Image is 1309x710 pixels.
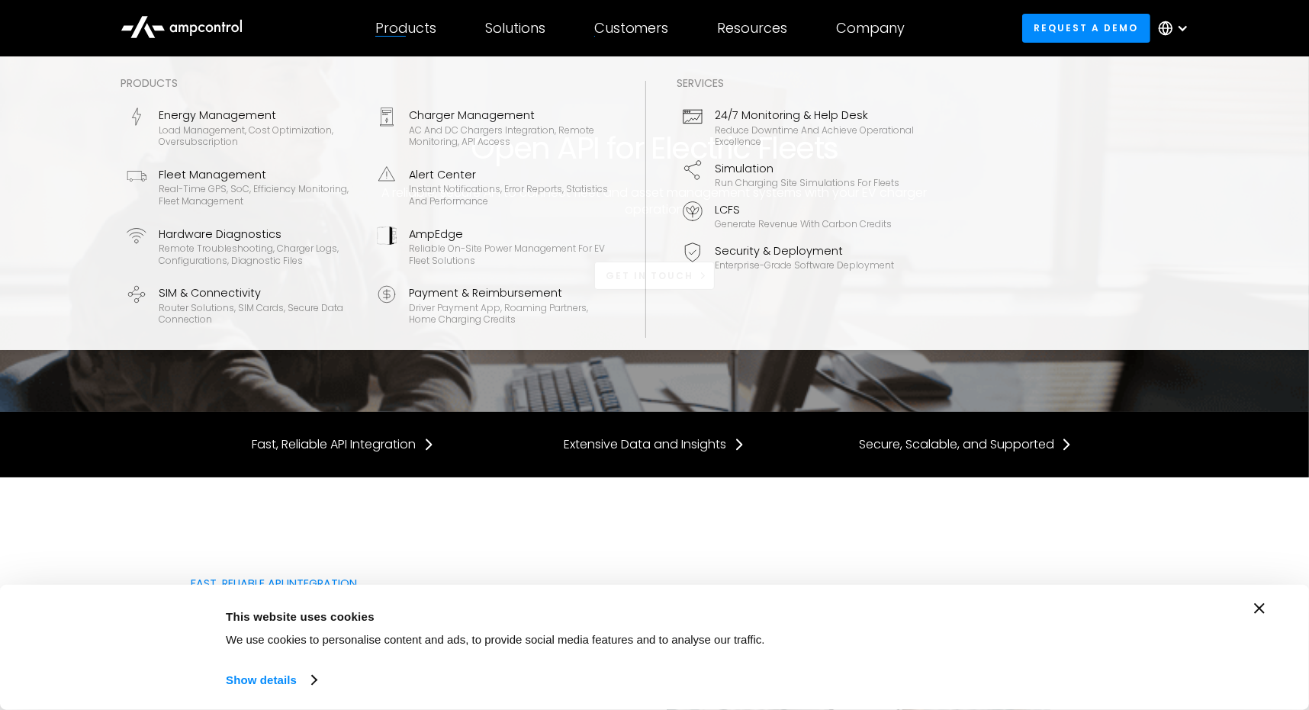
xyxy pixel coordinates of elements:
div: Reliable On-site Power Management for EV Fleet Solutions [409,243,609,266]
a: Security & DeploymentEnterprise-grade software deployment [677,236,921,278]
div: LCFS [715,201,892,218]
div: Company [837,20,905,37]
div: Hardware Diagnostics [159,226,359,243]
div: Instant notifications, error reports, statistics and performance [409,183,609,207]
div: Secure, Scalable, and Supported [859,436,1054,453]
div: Charger Management [409,107,609,124]
div: Generate revenue with carbon credits [715,218,892,230]
div: Enterprise-grade software deployment [715,259,894,271]
button: Close banner [1254,603,1265,614]
a: Hardware DiagnosticsRemote troubleshooting, charger logs, configurations, diagnostic files [121,220,365,273]
div: Extensive Data and Insights [564,436,727,453]
div: Remote troubleshooting, charger logs, configurations, diagnostic files [159,243,359,266]
a: LCFSGenerate revenue with carbon credits [677,195,921,236]
div: Solutions [485,20,545,37]
div: Customers [594,20,669,37]
a: Extensive Data and Insights [564,436,745,453]
a: Payment & ReimbursementDriver Payment App, Roaming Partners, Home Charging Credits [371,278,615,332]
a: 24/7 Monitoring & Help DeskReduce downtime and achieve operational excellence [677,101,921,154]
div: Simulation [715,160,899,177]
div: Products [375,20,436,37]
a: Fast, Reliable API Integration [252,436,435,453]
a: Request a demo [1022,14,1150,42]
div: Driver Payment App, Roaming Partners, Home Charging Credits [409,302,609,326]
a: Alert CenterInstant notifications, error reports, statistics and performance [371,160,615,214]
span: We use cookies to personalise content and ads, to provide social media features and to analyse ou... [226,633,765,646]
div: AmpEdge [409,226,609,243]
div: Router Solutions, SIM Cards, Secure Data Connection [159,302,359,326]
div: 24/7 Monitoring & Help Desk [715,107,915,124]
div: Fast, Reliable API Integration [191,575,552,592]
div: Load management, cost optimization, oversubscription [159,124,359,148]
a: Energy ManagementLoad management, cost optimization, oversubscription [121,101,365,154]
div: AC and DC chargers integration, remote monitoring, API access [409,124,609,148]
div: Real-time GPS, SoC, efficiency monitoring, fleet management [159,183,359,207]
a: AmpEdgeReliable On-site Power Management for EV Fleet Solutions [371,220,615,273]
div: Resources [718,20,788,37]
div: Run charging site simulations for fleets [715,177,899,189]
a: Show details [226,669,316,692]
a: SIM & ConnectivityRouter Solutions, SIM Cards, Secure Data Connection [121,278,365,332]
div: Fast, Reliable API Integration [252,436,416,453]
a: SimulationRun charging site simulations for fleets [677,154,921,195]
div: Reduce downtime and achieve operational excellence [715,124,915,148]
div: Products [121,75,615,92]
button: Okay [1008,603,1226,647]
div: Fleet Management [159,166,359,183]
div: Security & Deployment [715,243,894,259]
div: This website uses cookies [226,607,973,625]
div: Services [677,75,921,92]
a: Secure, Scalable, and Supported [859,436,1073,453]
div: Payment & Reimbursement [409,284,609,301]
div: Energy Management [159,107,359,124]
a: Charger ManagementAC and DC chargers integration, remote monitoring, API access [371,101,615,154]
div: Alert Center [409,166,609,183]
a: Fleet ManagementReal-time GPS, SoC, efficiency monitoring, fleet management [121,160,365,214]
div: SIM & Connectivity [159,284,359,301]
